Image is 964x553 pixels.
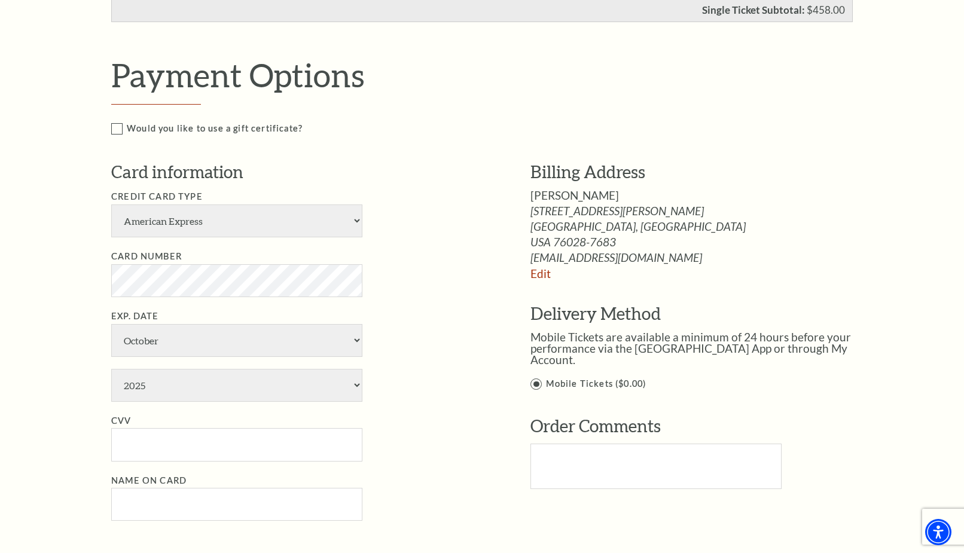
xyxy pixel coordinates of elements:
[530,444,782,489] textarea: Text area
[530,221,878,232] span: [GEOGRAPHIC_DATA], [GEOGRAPHIC_DATA]
[530,188,619,202] span: [PERSON_NAME]
[530,303,661,323] span: Delivery Method
[530,236,878,248] span: USA 76028-7683
[111,251,182,261] label: Card Number
[111,324,362,357] select: Exp. Date
[530,205,878,216] span: [STREET_ADDRESS][PERSON_NAME]
[111,369,362,402] select: Exp. Date
[530,331,878,365] p: Mobile Tickets are available a minimum of 24 hours before your performance via the [GEOGRAPHIC_DA...
[530,415,661,436] span: Order Comments
[807,4,845,16] span: $458.00
[702,5,805,15] p: Single Ticket Subtotal:
[111,204,362,237] select: Single select
[925,519,951,545] div: Accessibility Menu
[530,377,878,392] label: Mobile Tickets ($0.00)
[111,160,495,184] h3: Card information
[111,56,878,94] h2: Payment Options
[111,121,878,136] label: Would you like to use a gift certificate?
[111,191,203,201] label: Credit Card Type
[111,475,187,485] label: Name on Card
[530,252,878,263] span: [EMAIL_ADDRESS][DOMAIN_NAME]
[111,415,132,426] label: CVV
[111,311,159,321] label: Exp. Date
[530,267,551,280] a: Edit
[530,161,645,182] span: Billing Address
